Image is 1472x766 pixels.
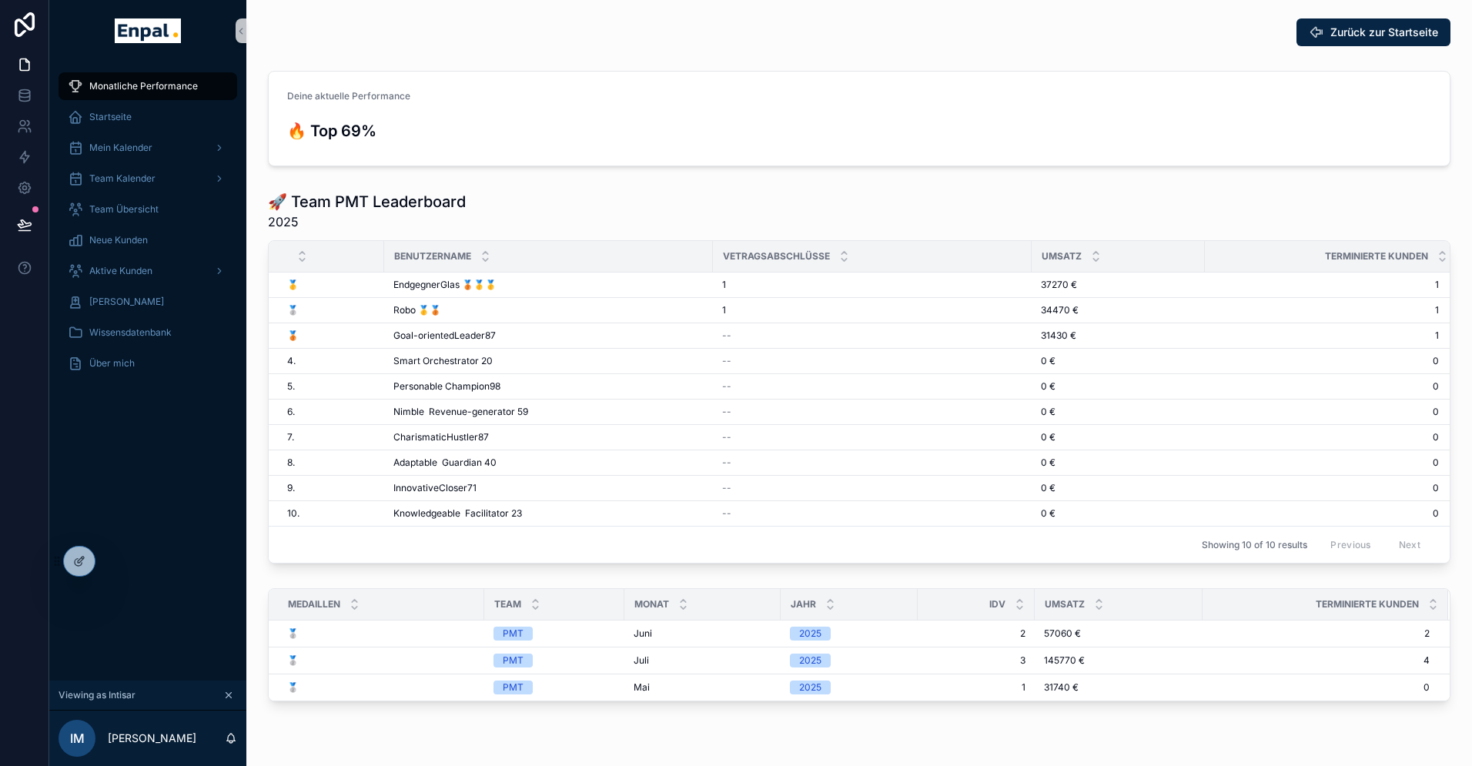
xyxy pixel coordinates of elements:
span: Team [494,598,521,610]
a: Adaptable Guardian 40 [393,457,704,469]
span: Aktive Kunden [89,265,152,277]
a: 0 [1206,457,1439,469]
a: 0 € [1041,380,1196,393]
a: 0 € [1041,507,1196,520]
a: 1 [722,279,1022,291]
a: 0 [1206,380,1439,393]
div: PMT [503,681,524,694]
span: IM [70,729,85,748]
span: Juli [634,654,649,667]
a: 0 [1206,406,1439,418]
a: Knowledgeable Facilitator 23 [393,507,704,520]
span: 9. [287,482,295,494]
a: -- [722,431,1022,443]
a: -- [722,380,1022,393]
h1: 🚀 Team PMT Leaderboard [268,191,466,212]
span: 2 [927,627,1025,640]
a: 8. [287,457,375,469]
span: 0 [1206,431,1439,443]
span: -- [722,431,731,443]
img: App logo [115,18,180,43]
a: 10. [287,507,375,520]
a: EndgegnerGlas 🥉🥇🥇 [393,279,704,291]
div: PMT [503,627,524,641]
span: 0 [1203,681,1430,694]
h3: 🔥 Top 69% [287,119,564,142]
span: Über mich [89,357,135,370]
span: 1 [927,681,1025,694]
span: 🥈 [287,627,299,640]
button: Zurück zur Startseite [1296,18,1450,46]
span: Showing 10 of 10 results [1202,539,1307,551]
a: 5. [287,380,375,393]
a: 0 € [1041,431,1196,443]
a: 9. [287,482,375,494]
a: InnovativeCloser71 [393,482,704,494]
span: 🥈 [287,681,299,694]
span: 31430 € [1041,329,1076,342]
a: 1 [1206,279,1439,291]
a: 🥇 [287,279,375,291]
a: -- [722,482,1022,494]
a: Wissensdatenbank [59,319,237,346]
a: 0 [1206,507,1439,520]
a: 31430 € [1041,329,1196,342]
span: Deine aktuelle Performance [287,90,410,102]
a: Team Übersicht [59,196,237,223]
span: 2 [1203,627,1430,640]
a: Aktive Kunden [59,257,237,285]
a: Personable Champion98 [393,380,704,393]
span: 10. [287,507,299,520]
a: Nimble Revenue-generator 59 [393,406,704,418]
span: 🥈 [287,654,299,667]
span: 31740 € [1044,681,1079,694]
a: 0 € [1041,406,1196,418]
div: 2025 [799,627,821,641]
span: Nimble Revenue-generator 59 [393,406,528,418]
span: Terminierte Kunden [1325,250,1428,263]
span: -- [722,457,731,469]
a: Robo 🥇🥉 [393,304,704,316]
span: 6. [287,406,295,418]
p: [PERSON_NAME] [108,731,196,746]
span: 1 [722,279,726,291]
span: 37270 € [1041,279,1077,291]
span: 5. [287,380,295,393]
a: Mein Kalender [59,134,237,162]
span: 4 [1203,654,1430,667]
a: 0 [1206,355,1439,367]
span: Wissensdatenbank [89,326,172,339]
span: Neue Kunden [89,234,148,246]
a: 7. [287,431,375,443]
a: 1 [1206,304,1439,316]
a: 6. [287,406,375,418]
span: 1 [722,304,726,316]
span: IDV [989,598,1005,610]
span: Knowledgeable Facilitator 23 [393,507,522,520]
a: Startseite [59,103,237,131]
a: -- [722,406,1022,418]
a: 1 [722,304,1022,316]
span: Mein Kalender [89,142,152,154]
span: 1 [1206,329,1439,342]
span: -- [722,507,731,520]
span: -- [722,329,731,342]
div: PMT [503,654,524,667]
div: scrollable content [49,62,246,397]
span: Medaillen [288,598,340,610]
span: -- [722,406,731,418]
a: Goal-orientedLeader87 [393,329,704,342]
span: Team Übersicht [89,203,159,216]
span: Juni [634,627,652,640]
span: 0 € [1041,355,1055,367]
a: [PERSON_NAME] [59,288,237,316]
span: Jahr [791,598,816,610]
span: 0 € [1041,431,1055,443]
span: CharismaticHustler87 [393,431,489,443]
